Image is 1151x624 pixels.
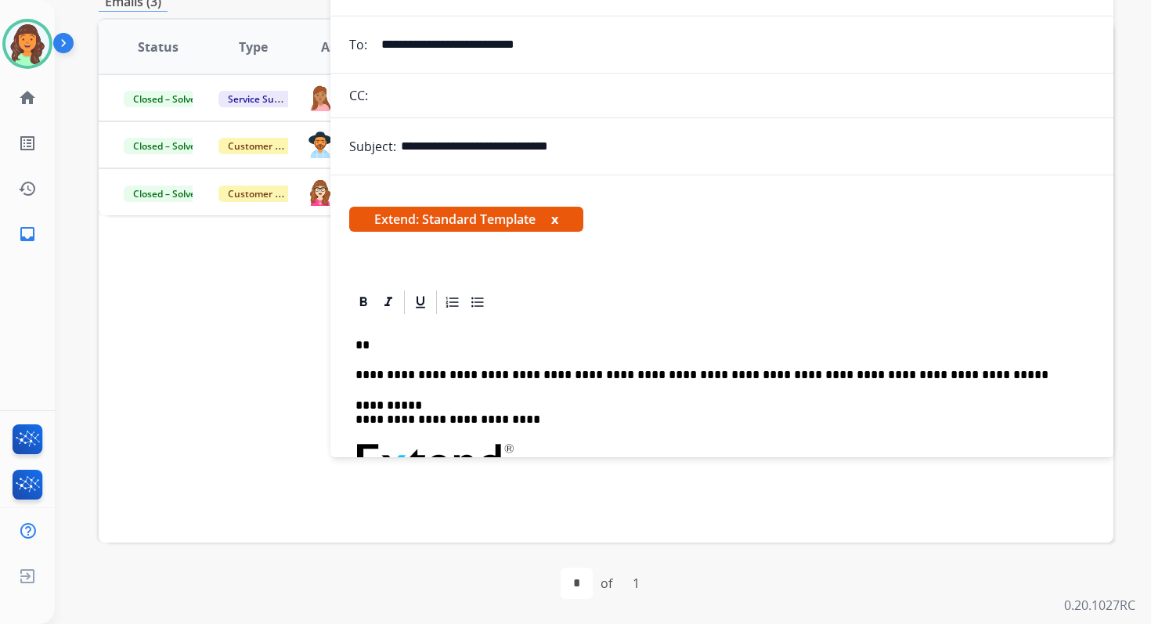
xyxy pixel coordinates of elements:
div: of [601,574,612,593]
span: Closed – Solved [124,186,211,202]
mat-icon: home [18,88,37,107]
span: Customer Support [218,138,320,154]
span: Status [138,38,179,56]
p: CC: [349,86,368,105]
span: Service Support [218,91,308,107]
span: Closed – Solved [124,91,211,107]
mat-icon: list_alt [18,134,37,153]
div: Bullet List [466,290,489,314]
button: x [551,210,558,229]
span: Closed – Solved [124,138,211,154]
img: avatar [5,22,49,66]
img: agent-avatar [308,132,333,158]
div: Ordered List [441,290,464,314]
span: Customer Support [218,186,320,202]
mat-icon: history [18,179,37,198]
div: Italic [377,290,400,314]
p: 0.20.1027RC [1064,596,1135,615]
div: Underline [409,290,432,314]
div: Bold [352,290,375,314]
p: To: [349,35,367,54]
img: agent-avatar [308,85,333,111]
div: 1 [620,568,652,599]
span: Assignee [321,38,376,56]
mat-icon: inbox [18,225,37,243]
span: Type [239,38,268,56]
span: Extend: Standard Template [349,207,583,232]
img: agent-avatar [308,179,333,205]
p: Subject: [349,137,396,156]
